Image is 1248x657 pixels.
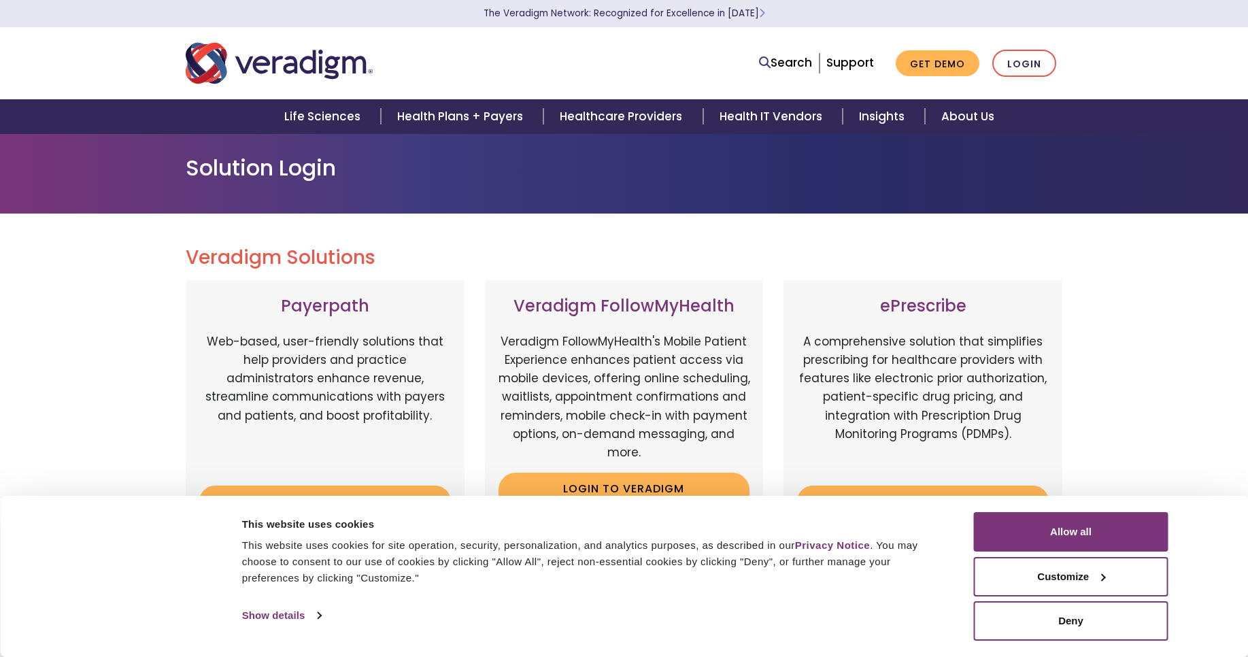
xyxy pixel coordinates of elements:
h3: Payerpath [199,297,451,316]
a: Search [759,54,812,72]
h2: Veradigm Solutions [186,246,1063,269]
div: This website uses cookies for site operation, security, personalization, and analytics purposes, ... [242,537,943,586]
a: Get Demo [896,50,979,77]
a: Privacy Notice [795,539,870,551]
h3: ePrescribe [797,297,1049,316]
a: Show details [242,605,321,626]
a: Login [992,50,1056,78]
a: The Veradigm Network: Recognized for Excellence in [DATE]Learn More [484,7,765,20]
p: A comprehensive solution that simplifies prescribing for healthcare providers with features like ... [797,333,1049,475]
span: Learn More [759,7,765,20]
a: Support [826,54,874,71]
button: Customize [974,557,1168,596]
img: Veradigm logo [186,41,373,86]
a: Login to ePrescribe [797,486,1049,517]
a: Health IT Vendors [703,99,843,134]
p: Veradigm FollowMyHealth's Mobile Patient Experience enhances patient access via mobile devices, o... [499,333,750,462]
a: Healthcare Providers [543,99,703,134]
a: Login to Payerpath [199,486,451,517]
a: Life Sciences [268,99,381,134]
a: Insights [843,99,925,134]
div: This website uses cookies [242,516,943,533]
button: Allow all [974,512,1168,552]
a: About Us [925,99,1011,134]
a: Login to Veradigm FollowMyHealth [499,473,750,517]
h3: Veradigm FollowMyHealth [499,297,750,316]
p: Web-based, user-friendly solutions that help providers and practice administrators enhance revenu... [199,333,451,475]
h1: Solution Login [186,155,1063,181]
a: Health Plans + Payers [381,99,543,134]
button: Deny [974,601,1168,641]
